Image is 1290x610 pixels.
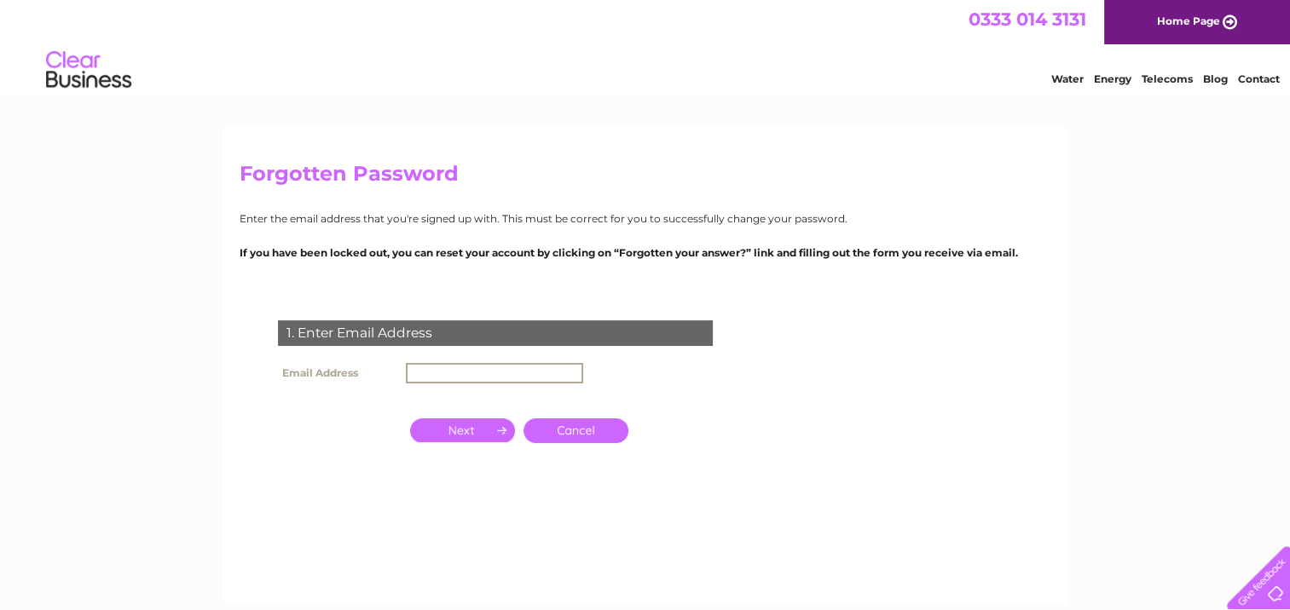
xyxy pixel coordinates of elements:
[274,359,402,388] th: Email Address
[240,210,1051,227] p: Enter the email address that you're signed up with. This must be correct for you to successfully ...
[1142,72,1193,85] a: Telecoms
[1051,72,1084,85] a: Water
[243,9,1049,83] div: Clear Business is a trading name of Verastar Limited (registered in [GEOGRAPHIC_DATA] No. 3667643...
[969,9,1086,30] a: 0333 014 3131
[240,245,1051,261] p: If you have been locked out, you can reset your account by clicking on “Forgotten your answer?” l...
[524,418,628,443] a: Cancel
[1203,72,1228,85] a: Blog
[1094,72,1131,85] a: Energy
[1238,72,1280,85] a: Contact
[45,44,132,96] img: logo.png
[278,320,713,346] div: 1. Enter Email Address
[240,162,1051,194] h2: Forgotten Password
